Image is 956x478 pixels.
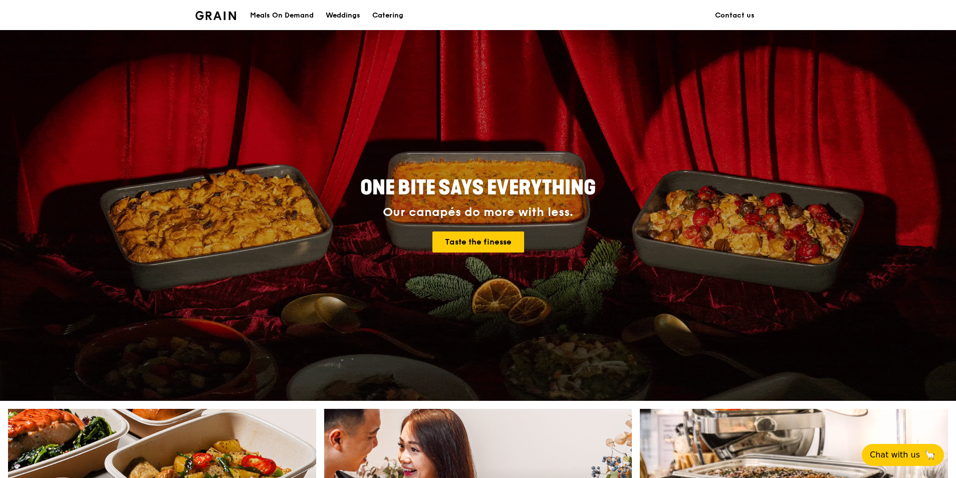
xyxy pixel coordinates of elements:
[924,449,936,461] span: 🦙
[862,444,944,466] button: Chat with us🦙
[432,231,524,253] a: Taste the finesse
[360,176,596,200] span: ONE BITE SAYS EVERYTHING
[372,1,403,31] div: Catering
[298,205,658,219] div: Our canapés do more with less.
[870,449,920,461] span: Chat with us
[250,1,314,31] div: Meals On Demand
[320,1,366,31] a: Weddings
[366,1,409,31] a: Catering
[709,1,761,31] a: Contact us
[326,1,360,31] div: Weddings
[195,11,236,20] img: Grain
